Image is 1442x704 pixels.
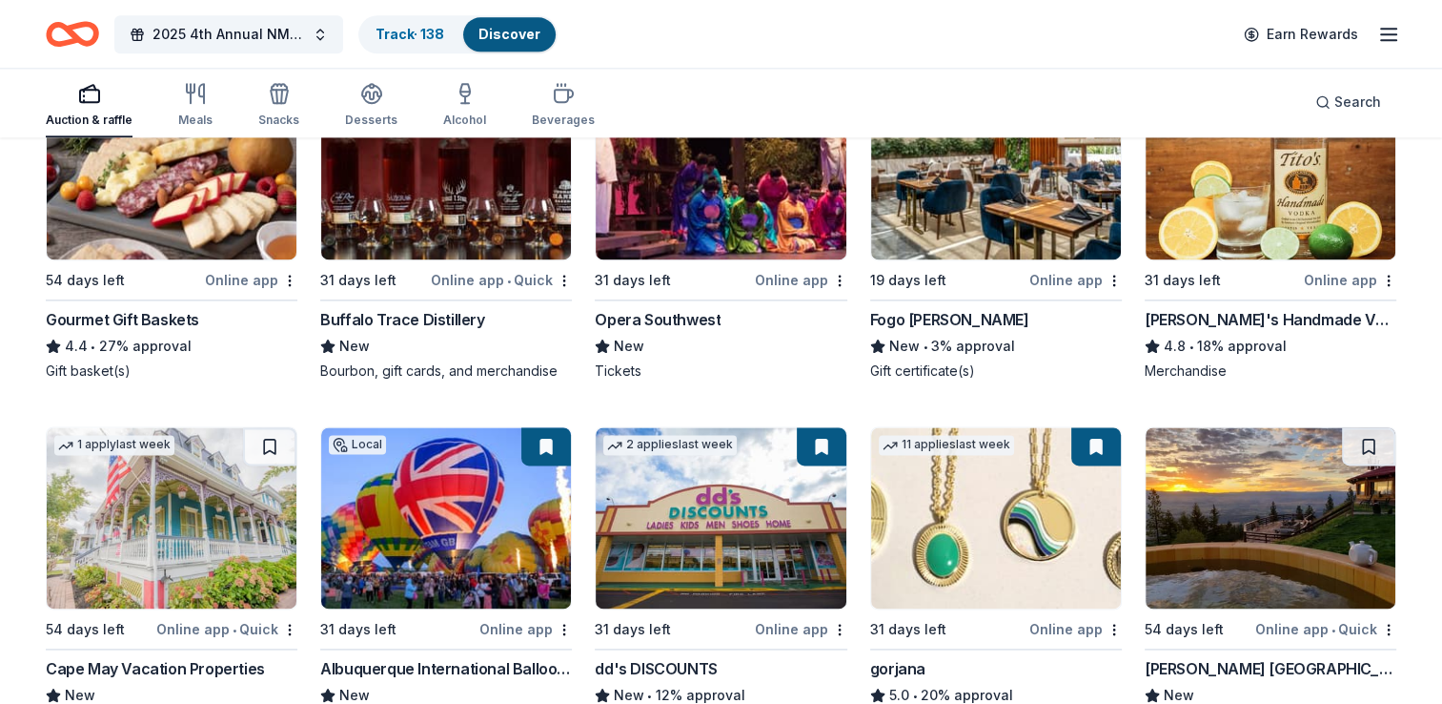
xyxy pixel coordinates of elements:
[47,427,296,609] img: Image for Cape May Vacation Properties
[320,362,572,381] div: Bourbon, gift cards, and merchandise
[595,657,717,680] div: dd's DISCOUNTS
[870,335,1122,358] div: 3% approval
[595,362,846,381] div: Tickets
[1145,362,1396,381] div: Merchandise
[443,74,486,137] button: Alcohol
[152,23,305,46] span: 2025 4th Annual NMAEYC Snowball Gala
[320,618,396,641] div: 31 days left
[595,269,671,292] div: 31 days left
[603,435,737,455] div: 2 applies last week
[595,77,846,381] a: Image for Opera SouthwestLocal31 days leftOnline appOpera SouthwestNewTickets
[345,74,397,137] button: Desserts
[376,26,444,42] a: Track· 138
[1145,77,1396,381] a: Image for Tito's Handmade Vodka7 applieslast week31 days leftOnline app[PERSON_NAME]'s Handmade V...
[114,15,343,53] button: 2025 4th Annual NMAEYC Snowball Gala
[46,308,199,331] div: Gourmet Gift Baskets
[870,77,1122,381] a: Image for Fogo de Chao4 applieslast week19 days leftOnline appFogo [PERSON_NAME]New•3% approvalGi...
[1145,269,1221,292] div: 31 days left
[345,113,397,128] div: Desserts
[1300,83,1396,121] button: Search
[1145,657,1396,680] div: [PERSON_NAME] [GEOGRAPHIC_DATA] and Retreat
[329,435,386,454] div: Local
[205,268,297,292] div: Online app
[258,74,299,137] button: Snacks
[870,269,946,292] div: 19 days left
[479,617,572,641] div: Online app
[755,268,847,292] div: Online app
[431,268,572,292] div: Online app Quick
[870,657,925,680] div: gorjana
[1331,622,1335,637] span: •
[358,15,558,53] button: Track· 138Discover
[46,335,297,358] div: 27% approval
[321,78,571,259] img: Image for Buffalo Trace Distillery
[46,362,297,381] div: Gift basket(s)
[755,617,847,641] div: Online app
[478,26,540,42] a: Discover
[320,77,572,381] a: Image for Buffalo Trace Distillery7 applieslast week31 days leftOnline app•QuickBuffalo Trace Dis...
[871,78,1121,259] img: Image for Fogo de Chao
[912,688,917,703] span: •
[648,688,653,703] span: •
[507,273,511,288] span: •
[1304,268,1396,292] div: Online app
[46,113,132,128] div: Auction & raffle
[320,308,484,331] div: Buffalo Trace Distillery
[47,78,296,259] img: Image for Gourmet Gift Baskets
[1334,91,1381,114] span: Search
[1164,335,1186,358] span: 4.8
[46,74,132,137] button: Auction & raffle
[1146,78,1395,259] img: Image for Tito's Handmade Vodka
[596,78,845,259] img: Image for Opera Southwest
[870,362,1122,381] div: Gift certificate(s)
[443,113,486,128] div: Alcohol
[46,11,99,56] a: Home
[46,269,125,292] div: 54 days left
[320,657,572,680] div: Albuquerque International Balloon Fiesta
[1029,268,1122,292] div: Online app
[320,269,396,292] div: 31 days left
[532,74,595,137] button: Beverages
[889,335,920,358] span: New
[233,622,236,637] span: •
[46,618,125,641] div: 54 days left
[46,657,265,680] div: Cape May Vacation Properties
[923,339,927,354] span: •
[258,113,299,128] div: Snacks
[1232,17,1370,52] a: Earn Rewards
[321,427,571,609] img: Image for Albuquerque International Balloon Fiesta
[1145,618,1224,641] div: 54 days left
[339,335,370,358] span: New
[46,77,297,381] a: Image for Gourmet Gift Baskets16 applieslast week54 days leftOnline appGourmet Gift Baskets4.4•27...
[1145,335,1396,358] div: 18% approval
[595,618,671,641] div: 31 days left
[65,335,88,358] span: 4.4
[178,113,213,128] div: Meals
[156,617,297,641] div: Online app Quick
[532,113,595,128] div: Beverages
[595,308,721,331] div: Opera Southwest
[871,427,1121,609] img: Image for gorjana
[870,308,1029,331] div: Fogo [PERSON_NAME]
[1145,308,1396,331] div: [PERSON_NAME]'s Handmade Vodka
[54,435,174,455] div: 1 apply last week
[1188,339,1193,354] span: •
[1029,617,1122,641] div: Online app
[614,335,644,358] span: New
[178,74,213,137] button: Meals
[596,427,845,609] img: Image for dd's DISCOUNTS
[1146,427,1395,609] img: Image for Downing Mountain Lodge and Retreat
[1255,617,1396,641] div: Online app Quick
[91,339,95,354] span: •
[879,435,1014,455] div: 11 applies last week
[870,618,946,641] div: 31 days left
